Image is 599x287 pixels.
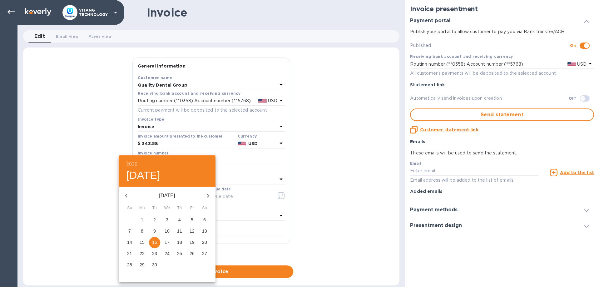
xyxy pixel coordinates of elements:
span: Sa [199,205,210,211]
button: 2 [149,214,160,226]
p: 11 [177,228,182,234]
p: 2 [153,217,156,223]
p: 3 [166,217,168,223]
button: 16 [149,237,160,248]
span: We [161,205,173,211]
button: 23 [149,248,160,259]
button: 5 [186,214,198,226]
p: 15 [140,239,145,245]
p: 24 [165,250,170,257]
span: Fr [186,205,198,211]
span: Tu [149,205,160,211]
button: 11 [174,226,185,237]
p: 30 [152,262,157,268]
p: 16 [152,239,157,245]
button: 8 [136,226,148,237]
p: 20 [202,239,207,245]
span: Su [124,205,135,211]
p: 21 [127,250,132,257]
p: [DATE] [134,192,200,199]
p: 25 [177,250,182,257]
p: 29 [140,262,145,268]
p: 13 [202,228,207,234]
button: 30 [149,259,160,271]
button: 28 [124,259,135,271]
p: 27 [202,250,207,257]
button: 21 [124,248,135,259]
p: 12 [190,228,195,234]
button: 19 [186,237,198,248]
button: 18 [174,237,185,248]
button: 27 [199,248,210,259]
button: 2025 [126,160,137,169]
span: Mo [136,205,148,211]
p: 22 [140,250,145,257]
p: 6 [203,217,206,223]
button: 3 [161,214,173,226]
button: 10 [161,226,173,237]
p: 26 [190,250,195,257]
button: 13 [199,226,210,237]
p: 28 [127,262,132,268]
button: 9 [149,226,160,237]
button: 17 [161,237,173,248]
button: 1 [136,214,148,226]
span: Th [174,205,185,211]
p: 5 [191,217,193,223]
button: 25 [174,248,185,259]
button: [DATE] [126,169,160,182]
button: 14 [124,237,135,248]
button: 22 [136,248,148,259]
button: 26 [186,248,198,259]
button: 4 [174,214,185,226]
button: 6 [199,214,210,226]
button: 7 [124,226,135,237]
p: 7 [128,228,131,234]
p: 19 [190,239,195,245]
button: 12 [186,226,198,237]
p: 10 [165,228,170,234]
p: 9 [153,228,156,234]
p: 8 [141,228,143,234]
p: 4 [178,217,181,223]
p: 17 [165,239,170,245]
button: 15 [136,237,148,248]
p: 1 [141,217,143,223]
p: 14 [127,239,132,245]
p: 23 [152,250,157,257]
button: 29 [136,259,148,271]
button: 24 [161,248,173,259]
p: 18 [177,239,182,245]
button: 20 [199,237,210,248]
